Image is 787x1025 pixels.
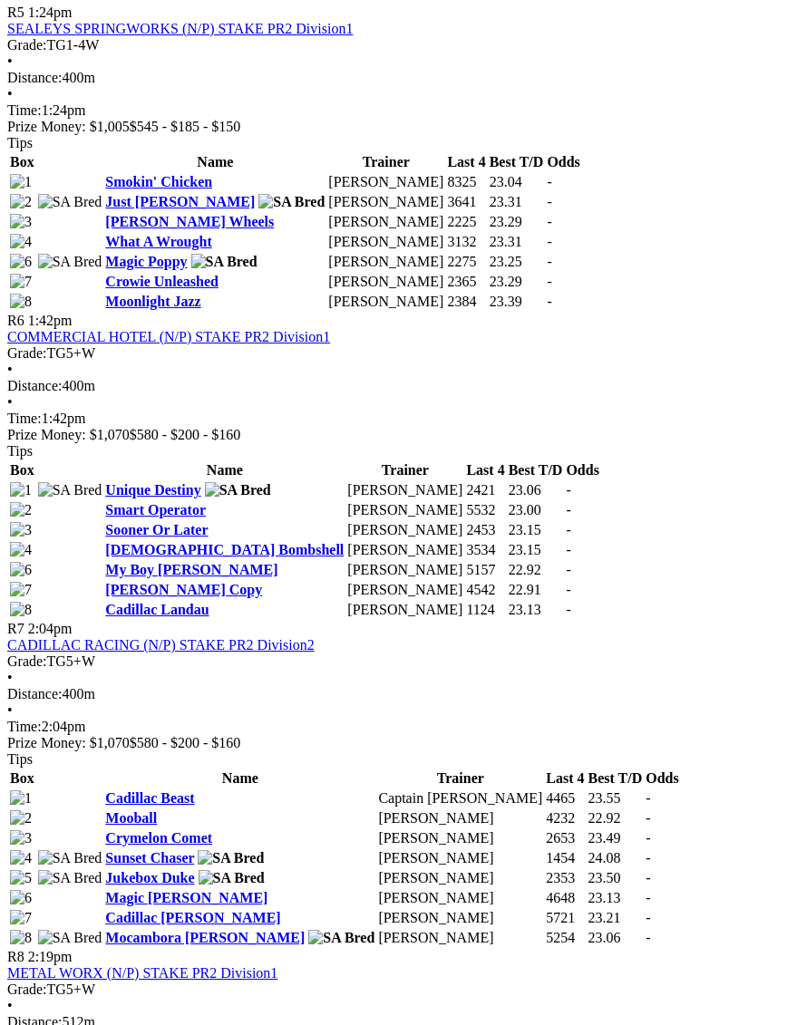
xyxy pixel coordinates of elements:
td: 8325 [446,173,486,191]
td: 23.29 [489,213,545,231]
span: - [646,810,650,826]
span: Distance: [7,378,62,393]
span: 1:24pm [28,5,73,20]
td: 23.21 [588,909,644,927]
span: - [646,790,650,806]
span: $580 - $200 - $160 [130,735,241,750]
th: Best T/D [508,461,564,479]
span: - [646,870,650,885]
th: Odds [546,153,580,171]
td: [PERSON_NAME] [327,253,444,271]
td: 4465 [545,789,585,807]
img: SA Bred [199,870,265,886]
span: $580 - $200 - $160 [130,427,241,442]
a: [PERSON_NAME] Wheels [105,214,274,229]
td: 4648 [545,889,585,907]
td: 1124 [465,601,505,619]
span: Box [10,770,34,786]
td: [PERSON_NAME] [377,849,543,867]
img: 8 [10,294,32,310]
td: 3641 [446,193,486,211]
img: 6 [10,562,32,578]
td: [PERSON_NAME] [346,541,463,559]
td: 2365 [446,273,486,291]
th: Last 4 [465,461,505,479]
img: 8 [10,602,32,618]
td: 23.31 [489,193,545,211]
td: 23.06 [508,481,564,499]
a: Mocambora [PERSON_NAME] [105,930,305,945]
td: 23.15 [508,541,564,559]
img: 4 [10,542,32,558]
td: [PERSON_NAME] [327,193,444,211]
span: $545 - $185 - $150 [130,119,241,134]
span: - [566,602,570,617]
td: [PERSON_NAME] [346,581,463,599]
div: 400m [7,378,780,394]
td: 23.50 [588,869,644,887]
span: Grade: [7,37,47,53]
span: - [566,502,570,517]
img: 3 [10,214,32,230]
td: 2275 [446,253,486,271]
a: SEALEYS SPRINGWORKS (N/P) STAKE PR2 Division1 [7,21,353,36]
div: 400m [7,70,780,86]
img: 1 [10,174,32,190]
span: - [566,542,570,557]
div: Prize Money: $1,005 [7,119,780,135]
span: Distance: [7,70,62,85]
span: - [547,214,551,229]
span: - [646,890,650,905]
a: Crowie Unleashed [105,274,219,289]
td: [PERSON_NAME] [327,173,444,191]
img: SA Bred [38,850,102,866]
div: Prize Money: $1,070 [7,427,780,443]
a: Magic Poppy [105,254,187,269]
th: Trainer [346,461,463,479]
td: [PERSON_NAME] [327,293,444,311]
td: 23.13 [508,601,564,619]
td: 23.13 [588,889,644,907]
span: Tips [7,443,33,459]
img: SA Bred [38,482,102,498]
th: Trainer [327,153,444,171]
span: R6 [7,313,24,328]
td: 1454 [545,849,585,867]
td: [PERSON_NAME] [377,929,543,947]
div: TG5+W [7,653,780,670]
span: - [646,910,650,925]
a: [DEMOGRAPHIC_DATA] Bombshell [105,542,344,557]
td: [PERSON_NAME] [346,561,463,579]
a: Jukebox Duke [105,870,194,885]
img: SA Bred [38,194,102,210]
td: 23.06 [588,929,644,947]
th: Best T/D [489,153,545,171]
span: - [547,194,551,209]
a: Sunset Chaser [105,850,194,865]
span: • [7,998,13,1013]
img: SA Bred [38,870,102,886]
img: 8 [10,930,32,946]
img: SA Bred [38,930,102,946]
span: - [547,174,551,189]
span: Box [10,154,34,169]
img: 6 [10,890,32,906]
span: • [7,702,13,718]
td: 23.31 [489,233,545,251]
td: [PERSON_NAME] [377,809,543,827]
th: Best T/D [588,769,644,788]
td: 23.25 [489,253,545,271]
td: 2384 [446,293,486,311]
th: Name [104,153,325,171]
td: 5157 [465,561,505,579]
span: • [7,670,13,685]
img: 1 [10,790,32,807]
img: SA Bred [258,194,325,210]
th: Trainer [377,769,543,788]
span: Tips [7,751,33,767]
span: - [547,254,551,269]
span: R5 [7,5,24,20]
img: SA Bred [205,482,271,498]
td: [PERSON_NAME] [377,829,543,847]
td: 2653 [545,829,585,847]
